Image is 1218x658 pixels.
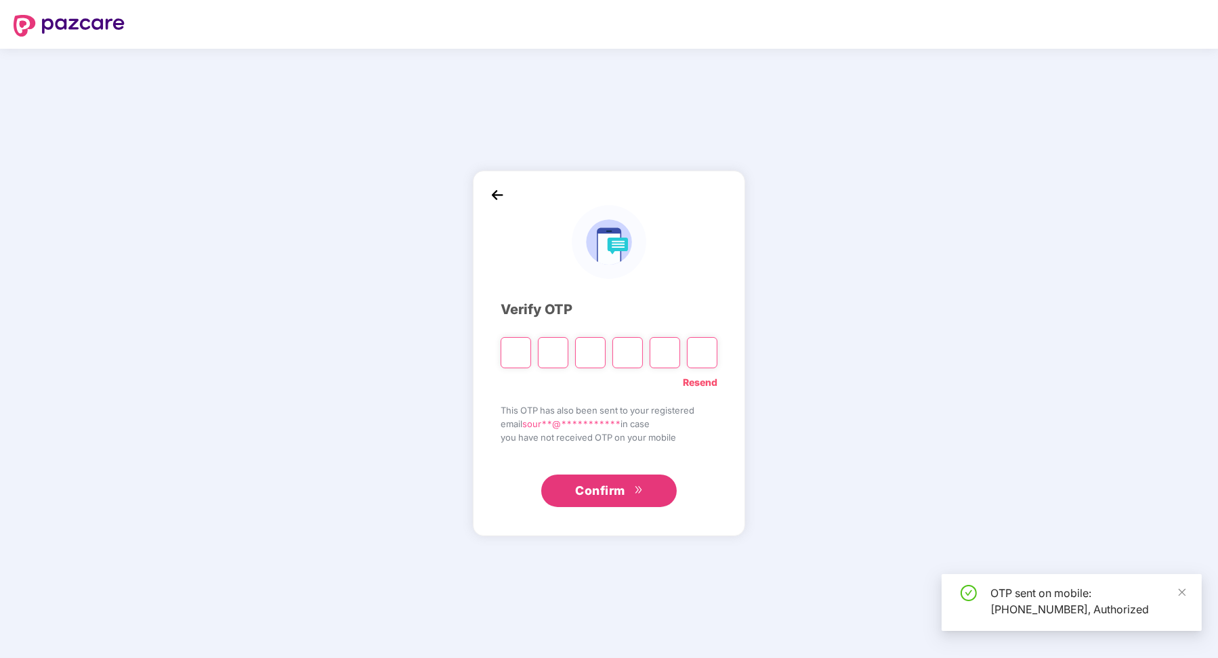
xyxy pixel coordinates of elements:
[575,481,625,500] span: Confirm
[572,205,646,279] img: logo
[634,485,643,496] span: double-right
[961,585,977,601] span: check-circle
[538,337,568,368] input: Digit 2
[575,337,606,368] input: Digit 3
[14,15,125,37] img: logo
[501,337,531,368] input: Please enter verification code. Digit 1
[1177,588,1187,597] span: close
[990,585,1185,617] div: OTP sent on mobile: [PHONE_NUMBER], Authorized
[501,431,717,444] span: you have not received OTP on your mobile
[501,417,717,431] span: email in case
[501,299,717,320] div: Verify OTP
[650,337,680,368] input: Digit 5
[612,337,643,368] input: Digit 4
[541,475,677,507] button: Confirmdouble-right
[501,403,717,417] span: This OTP has also been sent to your registered
[487,185,507,205] img: back_icon
[683,375,717,390] a: Resend
[687,337,717,368] input: Digit 6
